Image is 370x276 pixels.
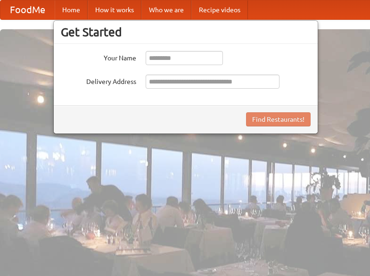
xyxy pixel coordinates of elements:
[191,0,248,19] a: Recipe videos
[0,0,55,19] a: FoodMe
[61,51,136,63] label: Your Name
[55,0,88,19] a: Home
[61,25,311,39] h3: Get Started
[141,0,191,19] a: Who we are
[246,112,311,126] button: Find Restaurants!
[88,0,141,19] a: How it works
[61,75,136,86] label: Delivery Address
